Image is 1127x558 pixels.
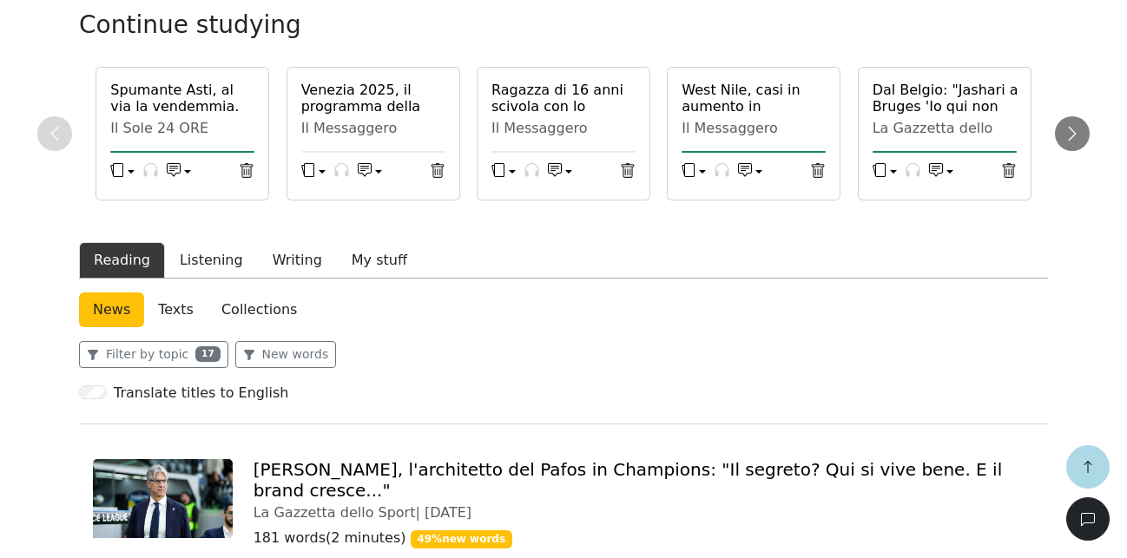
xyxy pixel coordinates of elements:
p: 181 words ( 2 minutes ) [254,528,1034,548]
button: My stuff [337,242,422,279]
div: La Gazzetta dello Sport [873,120,1017,137]
div: Il Sole 24 ORE [110,120,254,137]
a: [PERSON_NAME], l'architetto del Pafos in Champions: "Il segreto? Qui si vive bene. E il brand cre... [254,459,1003,501]
a: Dal Belgio: "Jashari al Bruges 'Io qui non gioco più'". [GEOGRAPHIC_DATA], torna la speranza [873,82,1023,165]
a: Venezia 2025, il programma della Mostra del Cinema: i film in concorso, gli attori e i registi pi... [301,82,445,198]
div: Il Messaggero [491,120,636,137]
button: Reading [79,242,165,279]
a: West Nile, casi in aumento in [GEOGRAPHIC_DATA]: la mappa dei contagi e tutte le zone a rischio e... [682,82,833,181]
a: Collections [208,292,311,327]
span: [DATE] [425,504,471,521]
button: Writing [258,242,337,279]
button: New words [235,341,337,368]
div: La Gazzetta dello Sport | [254,504,1034,521]
span: 17 [195,346,220,362]
div: Il Messaggero [682,120,826,137]
a: News [79,292,144,327]
a: Ragazza di 16 anni scivola con lo scooter sull'asfalto bagnato per il temporale e finisce sotto u... [491,82,636,181]
img: 68af03b6c5707.jpeg [93,459,233,537]
button: Filter by topic17 [79,341,228,368]
span: 49 % new words [411,530,512,548]
a: Spumante Asti, al via la vendemmia. Prevista di qualità ma sparito il mercato russo e ora a risch... [110,82,254,181]
div: Il Messaggero [301,120,445,137]
a: Texts [144,292,208,327]
h3: Continue studying [79,10,687,40]
button: Listening [165,242,258,279]
h6: Translate titles to English [114,384,288,401]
